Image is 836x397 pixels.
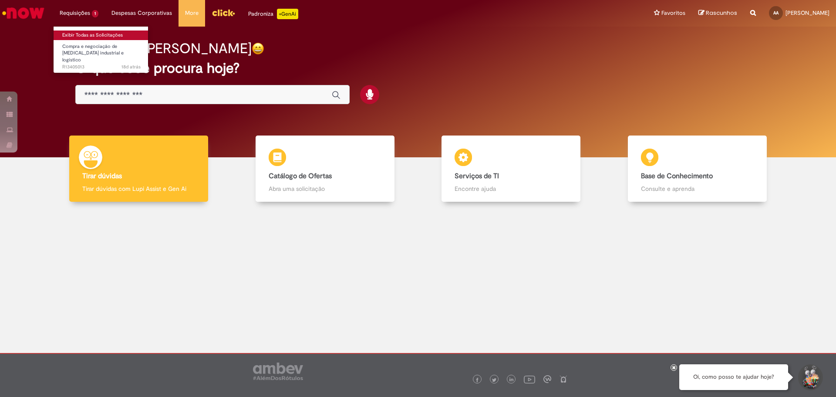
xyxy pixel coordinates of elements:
[773,10,779,16] span: AA
[53,26,148,73] ul: Requisições
[185,9,199,17] span: More
[269,172,332,180] b: Catálogo de Ofertas
[560,375,567,383] img: logo_footer_naosei.png
[706,9,737,17] span: Rascunhos
[661,9,685,17] span: Favoritos
[54,31,149,40] a: Exibir Todas as Solicitações
[524,373,535,385] img: logo_footer_youtube.png
[121,64,141,70] span: 18d atrás
[455,184,567,193] p: Encontre ajuda
[253,363,303,380] img: logo_footer_ambev_rotulo_gray.png
[54,42,149,61] a: Aberto R13405013 : Compra e negociação de Capex industrial e logístico
[698,9,737,17] a: Rascunhos
[212,6,235,19] img: click_logo_yellow_360x200.png
[82,184,195,193] p: Tirar dúvidas com Lupi Assist e Gen Ai
[252,42,264,55] img: happy-face.png
[60,9,90,17] span: Requisições
[92,10,98,17] span: 1
[418,136,604,202] a: Serviços de TI Encontre ajuda
[75,61,761,76] h2: O que você procura hoje?
[121,64,141,70] time: 12/08/2025 16:25:25
[111,9,172,17] span: Despesas Corporativas
[543,375,551,383] img: logo_footer_workplace.png
[277,9,298,19] p: +GenAi
[1,4,46,22] img: ServiceNow
[641,184,754,193] p: Consulte e aprenda
[509,377,514,383] img: logo_footer_linkedin.png
[641,172,713,180] b: Base de Conhecimento
[82,172,122,180] b: Tirar dúvidas
[492,378,496,382] img: logo_footer_twitter.png
[248,9,298,19] div: Padroniza
[269,184,381,193] p: Abra uma solicitação
[62,64,141,71] span: R13405013
[475,378,479,382] img: logo_footer_facebook.png
[679,364,788,390] div: Oi, como posso te ajudar hoje?
[797,364,823,390] button: Iniciar Conversa de Suporte
[604,136,791,202] a: Base de Conhecimento Consulte e aprenda
[785,9,829,17] span: [PERSON_NAME]
[232,136,418,202] a: Catálogo de Ofertas Abra uma solicitação
[46,136,232,202] a: Tirar dúvidas Tirar dúvidas com Lupi Assist e Gen Ai
[62,43,124,63] span: Compra e negociação de [MEDICAL_DATA] industrial e logístico
[75,41,252,56] h2: Boa tarde, [PERSON_NAME]
[455,172,499,180] b: Serviços de TI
